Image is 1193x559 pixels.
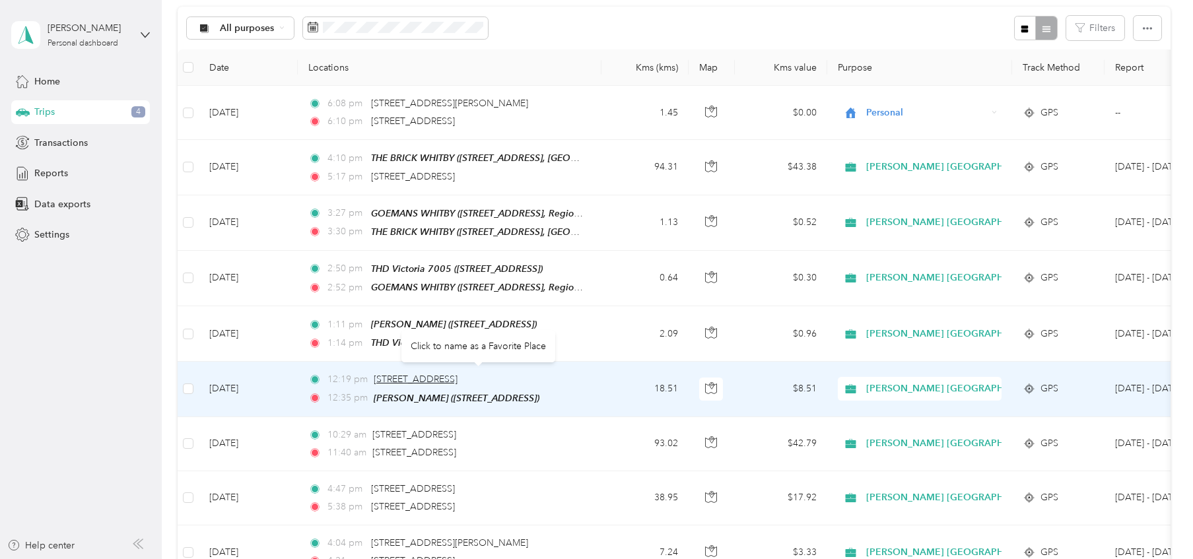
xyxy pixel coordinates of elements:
span: 10:29 am [327,428,366,442]
span: Data exports [34,197,90,211]
th: Purpose [827,49,1012,86]
span: [PERSON_NAME] [GEOGRAPHIC_DATA] [866,160,1045,174]
td: 18.51 [601,362,689,416]
span: 4:10 pm [327,151,365,166]
td: [DATE] [199,86,298,140]
span: [STREET_ADDRESS][PERSON_NAME] [371,537,528,548]
span: GPS [1040,160,1058,174]
td: $8.51 [735,362,827,416]
td: [DATE] [199,417,298,471]
span: [STREET_ADDRESS] [374,374,458,385]
span: [STREET_ADDRESS] [371,483,455,494]
span: Trips [34,105,55,119]
span: All purposes [220,24,275,33]
th: Date [199,49,298,86]
td: $17.92 [735,471,827,525]
span: GPS [1040,381,1058,396]
span: GPS [1040,106,1058,120]
span: THE BRICK WHITBY ([STREET_ADDRESS], [GEOGRAPHIC_DATA] of [GEOGRAPHIC_DATA], [GEOGRAPHIC_DATA]) [371,152,847,164]
td: 38.95 [601,471,689,525]
span: Settings [34,228,69,242]
span: THE BRICK WHITBY ([STREET_ADDRESS], [GEOGRAPHIC_DATA] of [GEOGRAPHIC_DATA], [GEOGRAPHIC_DATA]) [371,226,847,238]
span: THD Victoria 7005 ([STREET_ADDRESS]) [371,337,543,348]
div: [PERSON_NAME] [48,21,130,35]
span: [PERSON_NAME] [GEOGRAPHIC_DATA] [866,436,1045,451]
td: 94.31 [601,140,689,195]
span: [STREET_ADDRESS][PERSON_NAME] [371,98,528,109]
span: 11:40 am [327,445,366,460]
span: GPS [1040,271,1058,285]
td: 2.09 [601,306,689,362]
td: 1.13 [601,195,689,251]
th: Locations [298,49,601,86]
span: 4:04 pm [327,536,365,550]
span: [PERSON_NAME] [GEOGRAPHIC_DATA] [866,327,1045,341]
th: Map [689,49,735,86]
span: 1:14 pm [327,336,365,350]
td: $0.00 [735,86,827,140]
td: 1.45 [601,86,689,140]
td: [DATE] [199,251,298,306]
span: 4:47 pm [327,482,365,496]
div: Personal dashboard [48,40,118,48]
span: 2:52 pm [327,280,365,295]
span: [PERSON_NAME] [GEOGRAPHIC_DATA] [866,215,1045,230]
td: $0.96 [735,306,827,362]
span: 3:27 pm [327,206,365,220]
span: [PERSON_NAME] ([STREET_ADDRESS]) [374,393,539,403]
td: 0.64 [601,251,689,306]
span: 2:50 pm [327,261,365,276]
span: Home [34,75,60,88]
span: 4 [131,106,145,118]
td: $0.52 [735,195,827,251]
td: [DATE] [199,195,298,251]
span: 6:10 pm [327,114,365,129]
span: GPS [1040,327,1058,341]
span: 12:35 pm [327,391,368,405]
button: Help center [7,539,75,552]
td: 93.02 [601,417,689,471]
span: 6:08 pm [327,96,365,111]
span: 5:38 pm [327,500,365,514]
td: $42.79 [735,417,827,471]
span: GPS [1040,436,1058,451]
span: [PERSON_NAME] [GEOGRAPHIC_DATA] [866,271,1045,285]
span: [STREET_ADDRESS] [371,501,455,512]
span: 12:19 pm [327,372,368,387]
th: Track Method [1012,49,1105,86]
div: Click to name as a Favorite Place [401,330,555,362]
span: 1:11 pm [327,317,365,332]
button: Filters [1066,16,1124,40]
th: Kms value [735,49,827,86]
td: [DATE] [199,362,298,416]
td: [DATE] [199,471,298,525]
span: [PERSON_NAME] ([STREET_ADDRESS]) [371,319,537,329]
th: Kms (kms) [601,49,689,86]
span: 5:17 pm [327,170,365,184]
iframe: Everlance-gr Chat Button Frame [1119,485,1193,559]
span: Transactions [34,136,88,150]
span: GPS [1040,215,1058,230]
span: Personal [866,106,987,120]
span: GOEMANS WHITBY ([STREET_ADDRESS], Regional Municipality of [GEOGRAPHIC_DATA], [GEOGRAPHIC_DATA]) [371,282,850,293]
span: GOEMANS WHITBY ([STREET_ADDRESS], Regional Municipality of [GEOGRAPHIC_DATA], [GEOGRAPHIC_DATA]) [371,208,850,219]
span: [STREET_ADDRESS] [371,171,455,182]
td: $0.30 [735,251,827,306]
td: [DATE] [199,140,298,195]
td: $43.38 [735,140,827,195]
td: [DATE] [199,306,298,362]
span: Reports [34,166,68,180]
span: [STREET_ADDRESS] [371,115,455,127]
span: THD Victoria 7005 ([STREET_ADDRESS]) [371,263,543,274]
span: [STREET_ADDRESS] [372,447,456,458]
span: [PERSON_NAME] [GEOGRAPHIC_DATA] [866,381,1045,396]
span: 3:30 pm [327,224,365,239]
span: [STREET_ADDRESS] [372,429,456,440]
span: [PERSON_NAME] [GEOGRAPHIC_DATA] [866,490,1045,505]
span: GPS [1040,490,1058,505]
